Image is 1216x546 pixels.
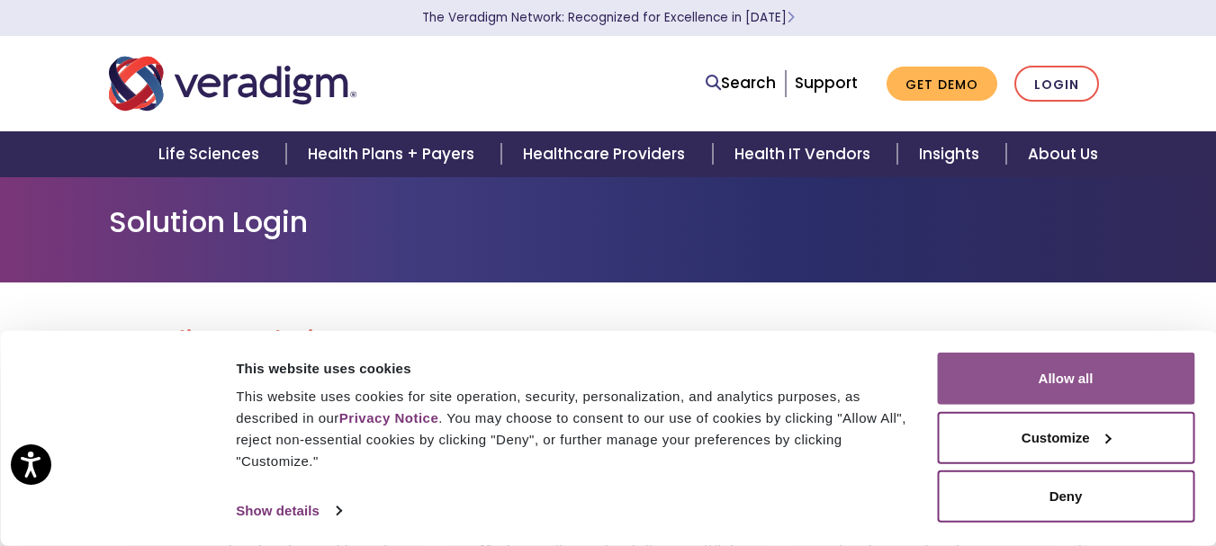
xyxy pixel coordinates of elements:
[109,326,1108,356] h2: Veradigm Solutions
[787,9,795,26] span: Learn More
[109,205,1108,239] h1: Solution Login
[713,131,897,177] a: Health IT Vendors
[937,353,1194,405] button: Allow all
[236,357,916,379] div: This website uses cookies
[1014,66,1099,103] a: Login
[937,411,1194,463] button: Customize
[795,72,858,94] a: Support
[887,67,997,102] a: Get Demo
[422,9,795,26] a: The Veradigm Network: Recognized for Excellence in [DATE]Learn More
[236,497,340,524] a: Show details
[937,470,1194,523] button: Deny
[1006,131,1120,177] a: About Us
[501,131,712,177] a: Healthcare Providers
[286,131,501,177] a: Health Plans + Payers
[339,410,438,425] a: Privacy Notice
[706,71,776,95] a: Search
[109,54,356,113] img: Veradigm logo
[236,386,916,472] div: This website uses cookies for site operation, security, personalization, and analytics purposes, ...
[137,131,286,177] a: Life Sciences
[897,131,1006,177] a: Insights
